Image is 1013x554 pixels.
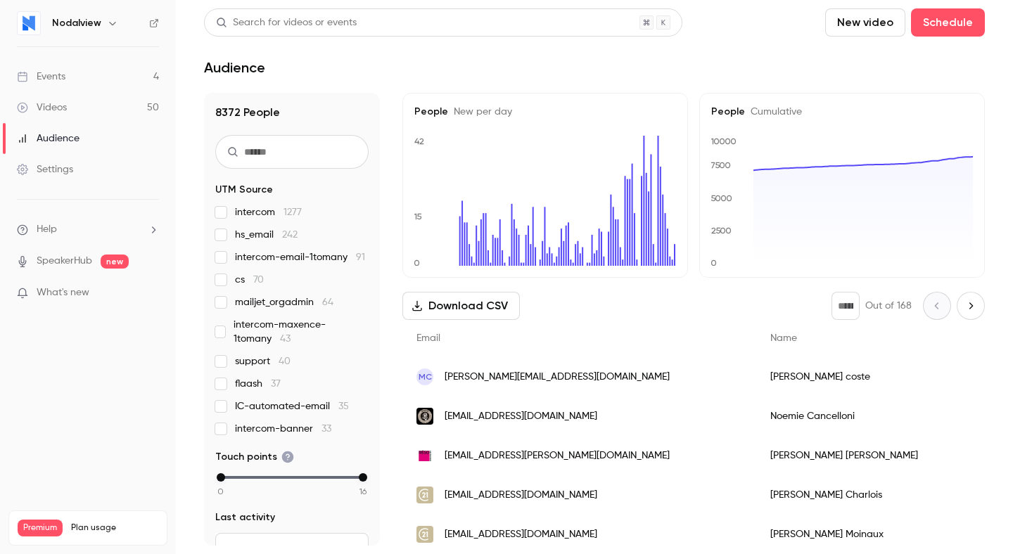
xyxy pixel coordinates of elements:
img: century21.fr [416,526,433,543]
span: 43 [280,334,291,344]
div: [PERSON_NAME] [PERSON_NAME] [756,436,981,475]
span: hs_email [235,228,298,242]
span: 33 [321,424,331,434]
div: Settings [17,162,73,176]
span: intercom [235,205,302,219]
button: New video [825,8,905,37]
span: intercom-email-1tomany [235,250,365,264]
img: century21.fr [416,487,433,503]
span: flaash [235,377,281,391]
span: [EMAIL_ADDRESS][DOMAIN_NAME] [445,527,597,542]
li: help-dropdown-opener [17,222,159,237]
iframe: Noticeable Trigger [142,287,159,299]
div: [PERSON_NAME] Moinaux [756,515,981,554]
span: [PERSON_NAME][EMAIL_ADDRESS][DOMAIN_NAME] [445,370,670,385]
span: mailjet_orgadmin [235,295,333,309]
span: Last activity [215,510,275,524]
text: 10000 [711,136,737,146]
span: Name [770,333,797,343]
span: 70 [253,275,264,285]
button: Next page [957,292,985,320]
span: cs [235,273,264,287]
h5: People [711,105,973,119]
span: UTM Source [215,183,273,197]
div: Audience [17,131,79,146]
span: 242 [282,230,298,240]
span: [EMAIL_ADDRESS][DOMAIN_NAME] [445,409,597,424]
img: reso74.com [416,447,433,464]
div: min [217,473,225,482]
span: 64 [322,297,333,307]
div: Events [17,70,65,84]
div: [PERSON_NAME] coste [756,357,981,397]
span: 35 [338,401,349,411]
img: qautio.com [416,408,433,425]
span: Cumulative [745,107,802,117]
span: 1277 [283,207,302,217]
div: Videos [17,101,67,115]
span: IC-automated-email [235,399,349,413]
h1: Audience [204,59,265,76]
div: Noemie Cancelloni [756,397,981,436]
img: Nodalview [18,12,40,34]
span: intercom-maxence-1tomany [234,318,369,346]
span: New per day [448,107,512,117]
text: 7500 [711,160,731,170]
span: 40 [279,356,291,366]
text: 5000 [711,193,732,203]
text: 15 [414,212,422,221]
text: 42 [414,136,424,146]
div: [PERSON_NAME] Charlois [756,475,981,515]
span: Email [416,333,440,343]
span: 37 [271,379,281,389]
span: 16 [359,485,367,498]
span: 0 [218,485,224,498]
span: Plan usage [71,522,158,534]
span: new [101,255,129,269]
span: [EMAIL_ADDRESS][DOMAIN_NAME] [445,488,597,503]
span: support [235,354,291,368]
text: 0 [414,258,420,268]
h6: Nodalview [52,16,101,30]
span: Help [37,222,57,237]
a: SpeakerHub [37,254,92,269]
h5: People [414,105,676,119]
button: Schedule [911,8,985,37]
div: Search for videos or events [216,15,357,30]
button: Download CSV [402,292,520,320]
span: [EMAIL_ADDRESS][PERSON_NAME][DOMAIN_NAME] [445,449,670,463]
h1: 8372 People [215,104,369,121]
span: Premium [18,520,63,536]
span: mc [419,371,432,383]
span: What's new [37,285,89,300]
text: 0 [711,258,717,268]
span: intercom-banner [235,422,331,436]
text: 2500 [711,226,732,236]
p: Out of 168 [865,299,912,313]
span: 91 [356,252,365,262]
div: max [359,473,367,482]
span: Touch points [215,450,294,464]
